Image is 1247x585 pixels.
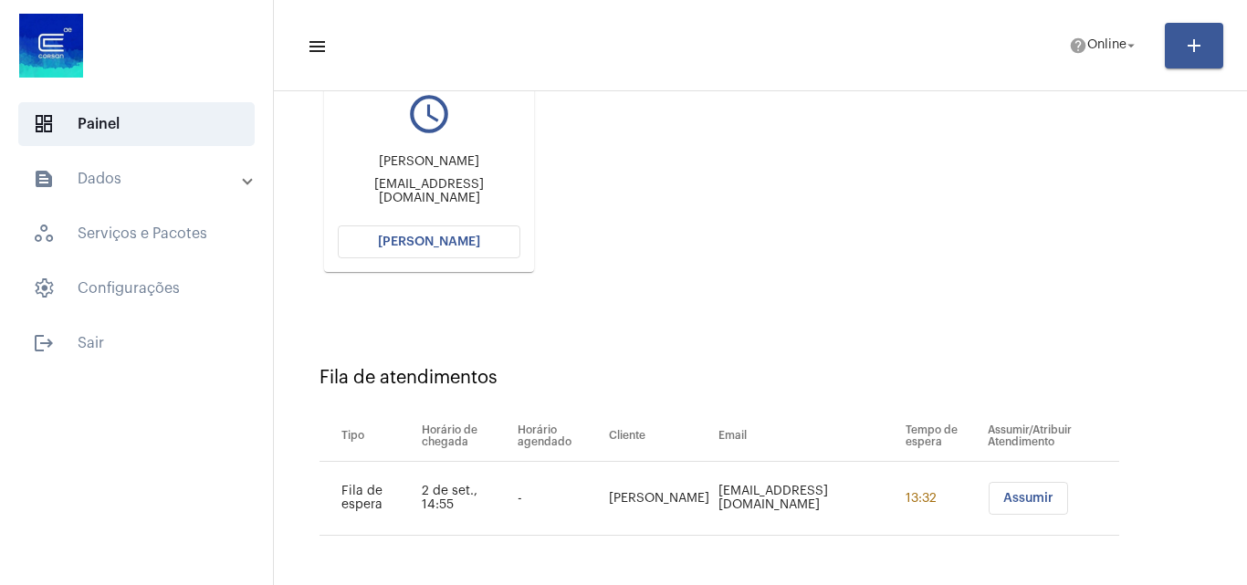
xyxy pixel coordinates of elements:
div: [PERSON_NAME] [338,155,520,169]
img: d4669ae0-8c07-2337-4f67-34b0df7f5ae4.jpeg [15,9,88,82]
span: Serviços e Pacotes [18,212,255,256]
span: Configurações [18,266,255,310]
td: [PERSON_NAME] [604,462,714,536]
th: Assumir/Atribuir Atendimento [983,411,1119,462]
button: Assumir [989,482,1068,515]
th: Horário agendado [513,411,604,462]
button: [PERSON_NAME] [338,225,520,258]
button: Online [1058,27,1150,64]
td: - [513,462,604,536]
mat-icon: query_builder [338,91,520,137]
div: Fila de atendimentos [320,368,1201,388]
span: Sair [18,321,255,365]
span: Painel [18,102,255,146]
mat-panel-title: Dados [33,168,244,190]
mat-chip-list: selection [988,482,1119,515]
span: Assumir [1003,492,1053,505]
th: Email [714,411,901,462]
td: 2 de set., 14:55 [417,462,512,536]
div: [EMAIL_ADDRESS][DOMAIN_NAME] [338,178,520,205]
td: [EMAIL_ADDRESS][DOMAIN_NAME] [714,462,901,536]
mat-icon: help [1069,37,1087,55]
mat-icon: sidenav icon [33,168,55,190]
mat-icon: arrow_drop_down [1123,37,1139,54]
span: sidenav icon [33,223,55,245]
span: [PERSON_NAME] [378,235,480,248]
mat-icon: sidenav icon [307,36,325,57]
span: sidenav icon [33,113,55,135]
td: Fila de espera [320,462,417,536]
mat-icon: sidenav icon [33,332,55,354]
th: Tempo de espera [901,411,984,462]
th: Horário de chegada [417,411,512,462]
span: Online [1087,39,1126,52]
td: 13:32 [901,462,984,536]
th: Cliente [604,411,714,462]
span: sidenav icon [33,277,55,299]
mat-icon: add [1183,35,1205,57]
th: Tipo [320,411,417,462]
mat-expansion-panel-header: sidenav iconDados [11,157,273,201]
